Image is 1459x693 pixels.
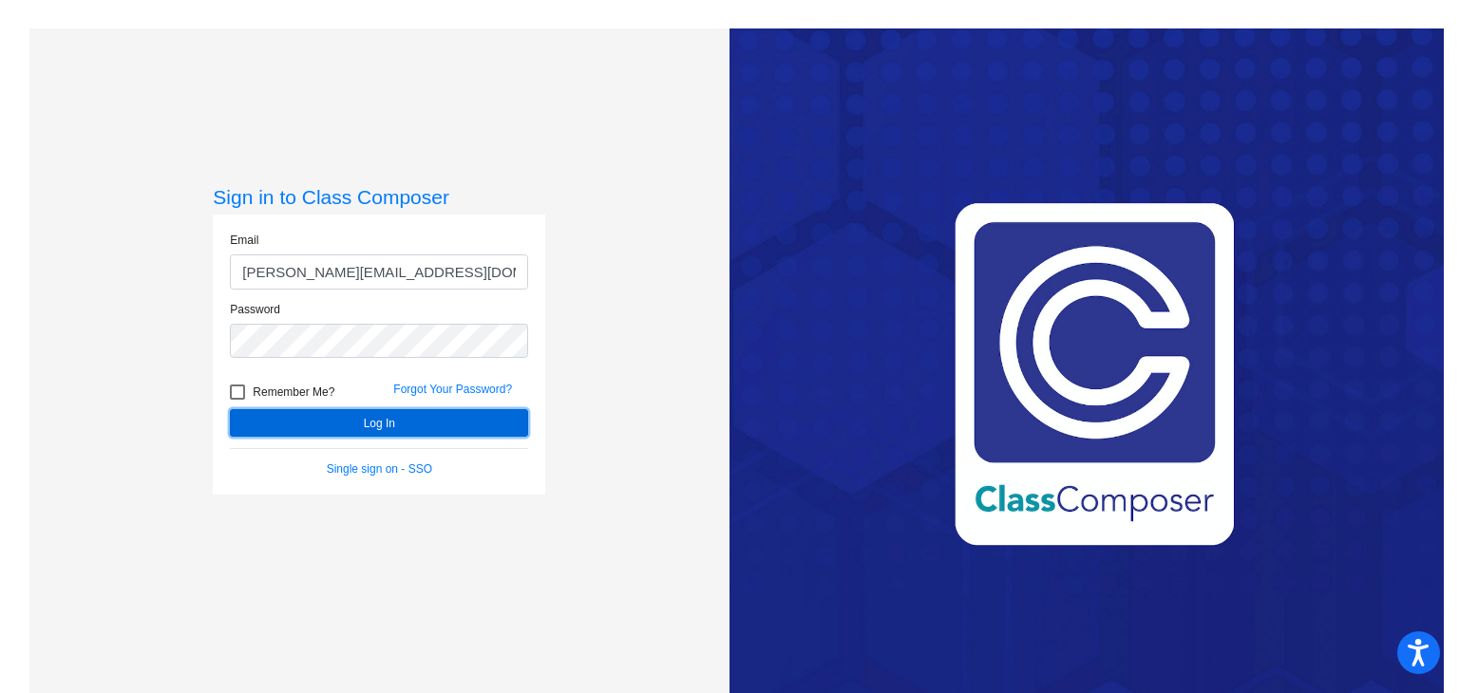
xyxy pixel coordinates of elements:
[213,185,545,209] h3: Sign in to Class Composer
[230,301,280,318] label: Password
[393,383,512,396] a: Forgot Your Password?
[327,462,432,476] a: Single sign on - SSO
[230,232,258,249] label: Email
[230,409,528,437] button: Log In
[253,381,334,403] span: Remember Me?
